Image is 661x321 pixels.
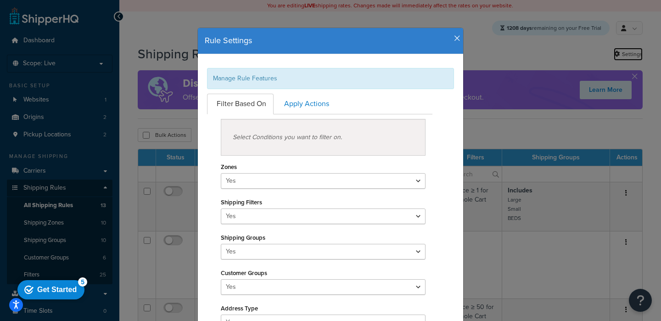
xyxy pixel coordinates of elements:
[4,5,71,24] div: Get Started 5 items remaining, 0% complete
[207,94,274,114] a: Filter Based On
[221,119,426,156] div: Select Conditions you want to filter on.
[23,10,63,18] div: Get Started
[207,68,454,89] div: Manage Rule Features
[274,94,336,114] a: Apply Actions
[221,163,237,170] label: Zones
[205,35,456,47] h4: Rule Settings
[221,199,262,206] label: Shipping Filters
[64,2,73,11] div: 5
[221,305,258,312] label: Address Type
[221,234,265,241] label: Shipping Groups
[221,270,267,276] label: Customer Groups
